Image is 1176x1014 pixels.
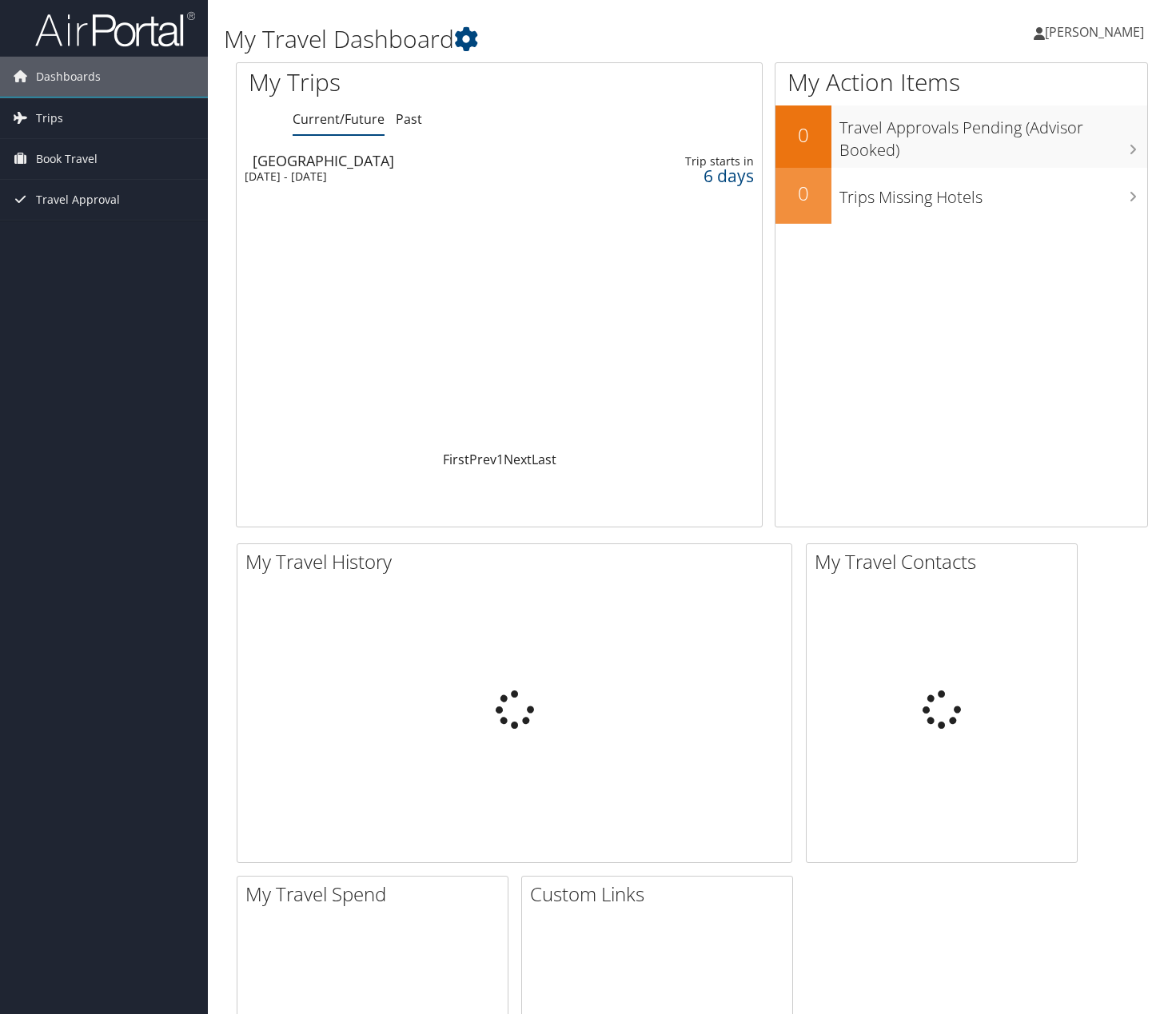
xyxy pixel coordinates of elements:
[839,109,1147,161] h3: Travel Approvals Pending (Advisor Booked)
[36,98,63,138] span: Trips
[775,105,1147,167] a: 0Travel Approvals Pending (Advisor Booked)
[1045,23,1144,41] span: [PERSON_NAME]
[36,180,120,220] span: Travel Approval
[36,57,101,97] span: Dashboards
[245,881,508,908] h2: My Travel Spend
[839,178,1147,209] h3: Trips Missing Hotels
[504,451,532,468] a: Next
[532,451,556,468] a: Last
[1034,8,1160,56] a: [PERSON_NAME]
[644,154,754,169] div: Trip starts in
[775,180,831,207] h2: 0
[775,66,1147,99] h1: My Action Items
[530,881,792,908] h2: Custom Links
[245,548,791,575] h2: My Travel History
[249,66,531,99] h1: My Trips
[36,139,98,179] span: Book Travel
[469,451,496,468] a: Prev
[253,153,596,168] div: [GEOGRAPHIC_DATA]
[815,548,1077,575] h2: My Travel Contacts
[245,169,588,184] div: [DATE] - [DATE]
[496,451,504,468] a: 1
[396,110,422,128] a: Past
[293,110,385,128] a: Current/Future
[35,10,195,48] img: airportal-logo.png
[224,22,848,56] h1: My Travel Dashboard
[644,169,754,183] div: 6 days
[775,121,831,149] h2: 0
[775,168,1147,224] a: 0Trips Missing Hotels
[443,451,469,468] a: First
